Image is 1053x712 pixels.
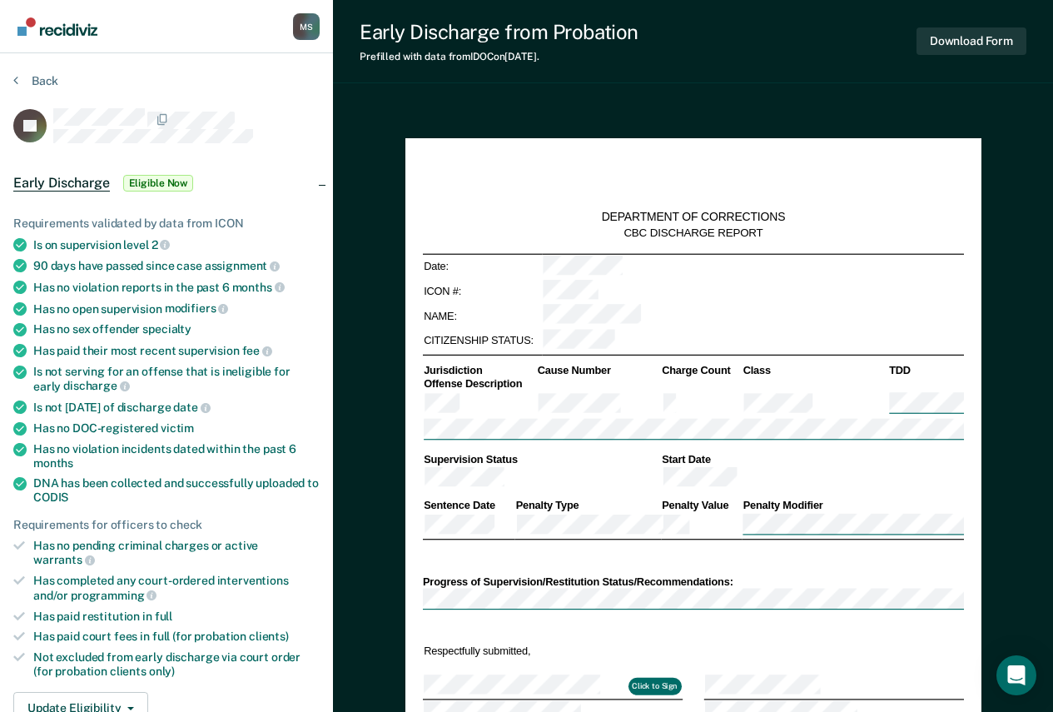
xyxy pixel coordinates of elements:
[422,328,541,353] td: CITIZENSHIP STATUS:
[33,343,320,358] div: Has paid their most recent supervision
[232,281,285,294] span: months
[742,364,888,378] th: Class
[165,301,229,315] span: modifiers
[33,490,68,504] span: CODIS
[33,630,320,644] div: Has paid court fees in full (for probation
[33,237,320,252] div: Is on supervision level
[33,610,320,624] div: Has paid restitution in
[33,280,320,295] div: Has no violation reports in the past 6
[33,574,320,602] div: Has completed any court-ordered interventions and/or
[249,630,289,643] span: clients)
[422,254,541,279] td: Date:
[33,365,320,393] div: Is not serving for an offense that is ineligible for early
[33,476,320,505] div: DNA has been collected and successfully uploaded to
[161,421,194,435] span: victim
[293,13,320,40] button: Profile dropdown button
[205,259,280,272] span: assignment
[887,364,963,378] th: TDD
[33,258,320,273] div: 90 days have passed since case
[360,20,638,44] div: Early Discharge from Probation
[660,364,741,378] th: Charge Count
[996,655,1036,695] div: Open Intercom Messenger
[151,238,171,251] span: 2
[628,678,681,695] button: Click to Sign
[13,518,320,532] div: Requirements for officers to check
[155,610,172,623] span: full
[71,589,156,602] span: programming
[33,553,95,566] span: warrants
[422,364,536,378] th: Jurisdiction
[33,442,320,471] div: Has no violation incidents dated within the past 6
[623,226,762,240] div: CBC DISCHARGE REPORT
[422,279,541,304] td: ICON #:
[242,344,272,357] span: fee
[422,377,536,391] th: Offense Description
[916,27,1026,55] button: Download Form
[514,499,661,513] th: Penalty Type
[422,575,963,589] div: Progress of Supervision/Restitution Status/Recommendations:
[422,304,541,329] td: NAME:
[536,364,660,378] th: Cause Number
[33,456,73,470] span: months
[142,322,191,336] span: specialty
[33,421,320,436] div: Has no DOC-registered
[33,539,320,567] div: Has no pending criminal charges or active
[360,51,638,62] div: Prefilled with data from IDOC on [DATE] .
[601,210,785,225] div: DEPARTMENT OF CORRECTIONS
[123,175,194,192] span: Eligible Now
[33,400,320,415] div: Is not [DATE] of discharge
[149,665,175,678] span: only)
[422,499,514,513] th: Sentence Date
[422,643,682,659] td: Respectfully submitted,
[13,175,110,192] span: Early Discharge
[660,452,963,466] th: Start Date
[293,13,320,40] div: M S
[33,301,320,316] div: Has no open supervision
[33,650,320,679] div: Not excluded from early discharge via court order (for probation clients
[422,452,660,466] th: Supervision Status
[63,379,130,392] span: discharge
[13,73,58,88] button: Back
[173,401,210,414] span: date
[33,322,320,336] div: Has no sex offender
[13,217,320,231] div: Requirements validated by data from ICON
[742,499,964,513] th: Penalty Modifier
[660,499,741,513] th: Penalty Value
[17,17,97,36] img: Recidiviz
